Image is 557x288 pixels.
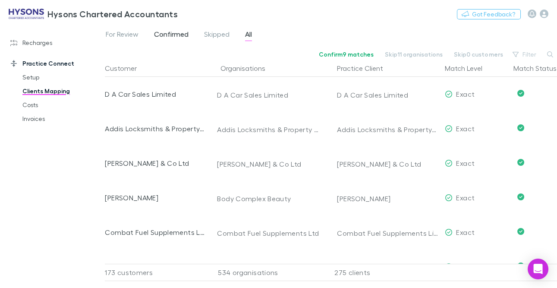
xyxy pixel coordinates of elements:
[217,194,321,203] div: Body Complex Beauty
[456,90,475,98] span: Exact
[204,30,230,41] span: Skipped
[325,264,441,281] div: 275 clients
[456,193,475,202] span: Exact
[517,124,524,131] svg: Confirmed
[217,263,321,272] div: [PERSON_NAME]'s Diner Ltd • [PERSON_NAME]'s Diner
[528,259,548,279] div: Open Intercom Messenger
[337,112,438,147] div: Addis Locksmiths & Property Maintenance Limited
[14,84,103,98] a: Clients Mapping
[47,9,178,19] h3: Hysons Chartered Accountants
[105,180,205,215] div: [PERSON_NAME]
[456,228,475,236] span: Exact
[105,111,205,146] div: Addis Locksmiths & Property Maintenance Limited
[105,60,147,77] button: Customer
[313,49,379,60] button: Confirm9 matches
[517,263,524,269] svg: Confirmed
[337,216,438,250] div: Combat Fuel Supplements Limited
[457,9,521,19] button: Got Feedback?
[337,181,438,216] div: [PERSON_NAME]
[106,30,138,41] span: For Review
[14,70,103,84] a: Setup
[105,146,205,180] div: [PERSON_NAME] & Co Ltd
[14,112,103,126] a: Invoices
[220,60,276,77] button: Organisations
[2,36,103,50] a: Recharges
[217,229,321,237] div: Combat Fuel Supplements Ltd
[2,57,103,70] a: Practice Connect
[3,3,183,24] a: Hysons Chartered Accountants
[105,77,205,111] div: D A Car Sales Limited
[379,49,448,60] button: Skip11 organisations
[508,49,541,60] button: Filter
[105,215,205,250] div: Combat Fuel Supplements Limited
[217,125,321,134] div: Addis Locksmiths & Property Maintenance Limited
[9,9,44,19] img: Hysons Chartered Accountants's Logo
[517,193,524,200] svg: Confirmed
[456,159,475,167] span: Exact
[456,124,475,133] span: Exact
[337,147,438,181] div: [PERSON_NAME] & Co Ltd
[337,60,393,77] button: Practice Client
[337,78,438,112] div: D A Car Sales Limited
[217,160,321,168] div: [PERSON_NAME] & Co Ltd
[517,90,524,97] svg: Confirmed
[456,263,475,271] span: Exact
[14,98,103,112] a: Costs
[517,228,524,235] svg: Confirmed
[517,159,524,166] svg: Confirmed
[208,264,325,281] div: 534 organisations
[448,49,508,60] button: Skip0 customers
[105,264,208,281] div: 173 customers
[154,30,189,41] span: Confirmed
[445,60,493,77] button: Match Level
[245,30,252,41] span: All
[337,250,438,285] div: Ezras Diner Limited
[217,91,321,99] div: D A Car Sales Limited
[105,250,205,284] div: Ezras Diner Limited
